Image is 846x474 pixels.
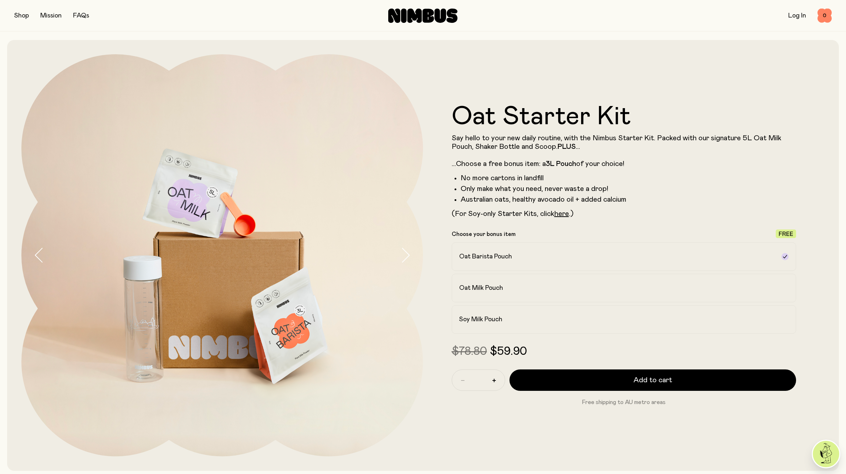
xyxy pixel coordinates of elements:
h1: Oat Starter Kit [452,104,796,130]
li: No more cartons in landfill [461,174,796,182]
h2: Oat Milk Pouch [459,284,503,292]
p: (For Soy-only Starter Kits, click .) [452,210,796,218]
li: Only make what you need, never waste a drop! [461,185,796,193]
span: $78.80 [452,346,487,357]
strong: PLUS [558,143,576,150]
strong: 3L [546,160,554,167]
h2: Soy Milk Pouch [459,315,502,324]
button: 0 [817,9,832,23]
p: Choose your bonus item [452,231,516,238]
a: Mission [40,12,62,19]
li: Australian oats, healthy avocado oil + added calcium [461,195,796,204]
p: Say hello to your new daily routine, with the Nimbus Starter Kit. Packed with our signature 5L Oa... [452,134,796,168]
span: Free [779,231,793,237]
a: Log In [788,12,806,19]
a: FAQs [73,12,89,19]
a: here [554,210,569,217]
p: Free shipping to AU metro areas [452,398,796,407]
img: agent [813,441,839,467]
strong: Pouch [556,160,576,167]
span: Add to cart [634,375,672,385]
h2: Oat Barista Pouch [459,252,512,261]
span: $59.90 [490,346,527,357]
button: Add to cart [509,369,796,391]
